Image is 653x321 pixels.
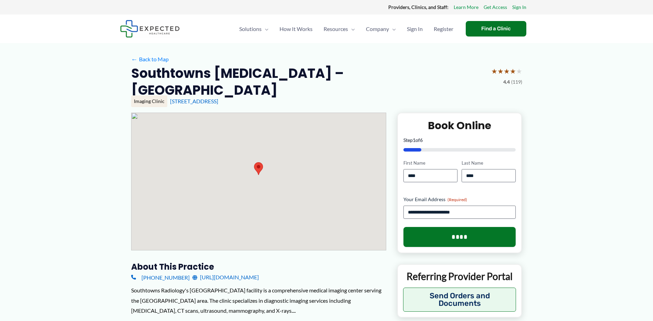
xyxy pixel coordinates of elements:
label: First Name [403,160,457,166]
a: Sign In [401,17,428,41]
span: (119) [511,77,522,86]
strong: Providers, Clinics, and Staff: [388,4,449,10]
h2: Book Online [403,119,516,132]
a: [URL][DOMAIN_NAME] [192,272,259,282]
span: Sign In [407,17,423,41]
span: 6 [420,137,423,143]
span: Company [366,17,389,41]
p: Step of [403,138,516,143]
span: ★ [516,65,522,77]
nav: Primary Site Navigation [234,17,459,41]
a: Learn More [454,3,478,12]
span: ← [131,56,138,62]
a: Find a Clinic [466,21,526,37]
span: ★ [510,65,516,77]
span: Menu Toggle [262,17,268,41]
span: How It Works [280,17,313,41]
h3: About this practice [131,261,386,272]
div: Imaging Clinic [131,95,167,107]
a: How It Works [274,17,318,41]
a: Register [428,17,459,41]
a: SolutionsMenu Toggle [234,17,274,41]
a: [STREET_ADDRESS] [170,98,218,104]
span: ★ [491,65,497,77]
span: Menu Toggle [348,17,355,41]
button: Send Orders and Documents [403,288,516,312]
label: Last Name [462,160,516,166]
span: 1 [413,137,415,143]
h2: Southtowns [MEDICAL_DATA] – [GEOGRAPHIC_DATA] [131,65,486,99]
span: Register [434,17,453,41]
span: 4.4 [503,77,510,86]
a: Get Access [484,3,507,12]
a: CompanyMenu Toggle [360,17,401,41]
img: Expected Healthcare Logo - side, dark font, small [120,20,180,38]
span: Menu Toggle [389,17,396,41]
a: ←Back to Map [131,54,169,64]
p: Referring Provider Portal [403,270,516,282]
div: Southtowns Radiology's [GEOGRAPHIC_DATA] facility is a comprehensive medical imaging center servi... [131,285,386,316]
span: Resources [324,17,348,41]
a: ResourcesMenu Toggle [318,17,360,41]
label: Your Email Address [403,196,516,203]
span: Solutions [239,17,262,41]
span: ★ [497,65,504,77]
a: [PHONE_NUMBER] [131,272,190,282]
span: (Required) [447,197,467,202]
a: Sign In [512,3,526,12]
span: ★ [504,65,510,77]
